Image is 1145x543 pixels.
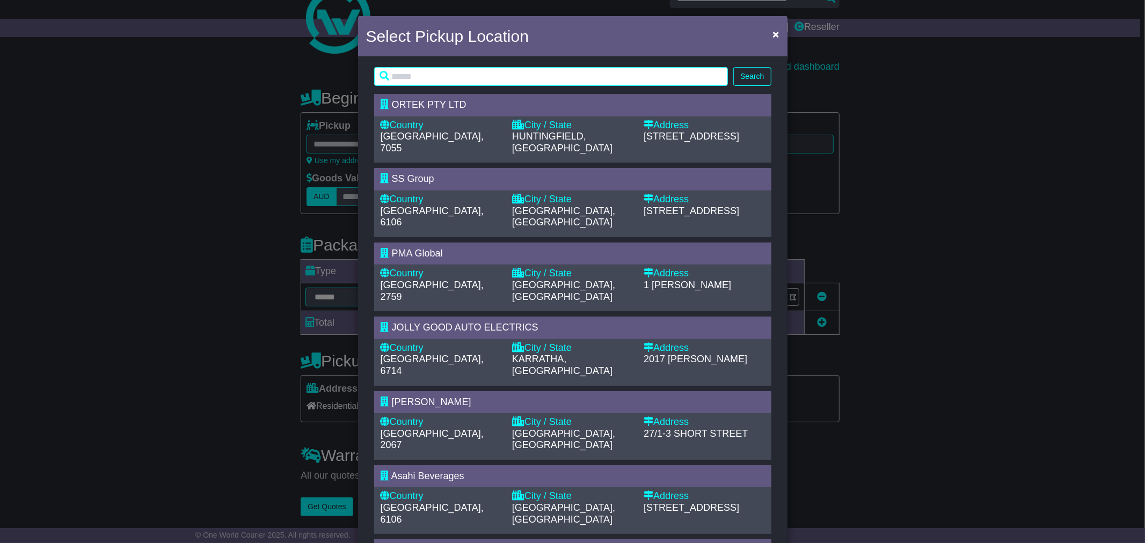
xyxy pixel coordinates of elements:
[644,502,739,513] span: [STREET_ADDRESS]
[381,206,484,228] span: [GEOGRAPHIC_DATA], 6106
[381,428,484,451] span: [GEOGRAPHIC_DATA], 2067
[381,194,501,206] div: Country
[644,416,764,428] div: Address
[512,342,633,354] div: City / State
[392,248,443,259] span: PMA Global
[644,206,739,216] span: [STREET_ADDRESS]
[381,342,501,354] div: Country
[512,416,633,428] div: City / State
[512,131,612,153] span: HUNTINGFIELD, [GEOGRAPHIC_DATA]
[381,490,501,502] div: Country
[512,354,612,376] span: KARRATHA, [GEOGRAPHIC_DATA]
[767,23,784,45] button: Close
[644,280,731,290] span: 1 [PERSON_NAME]
[381,120,501,131] div: Country
[512,268,633,280] div: City / State
[512,490,633,502] div: City / State
[381,416,501,428] div: Country
[644,490,764,502] div: Address
[772,28,779,40] span: ×
[512,206,615,228] span: [GEOGRAPHIC_DATA], [GEOGRAPHIC_DATA]
[512,194,633,206] div: City / State
[512,428,615,451] span: [GEOGRAPHIC_DATA], [GEOGRAPHIC_DATA]
[381,268,501,280] div: Country
[381,280,484,302] span: [GEOGRAPHIC_DATA], 2759
[392,173,434,184] span: SS Group
[644,120,764,131] div: Address
[392,397,471,407] span: [PERSON_NAME]
[644,428,748,439] span: 27/1-3 SHORT STREET
[644,342,764,354] div: Address
[644,131,739,142] span: [STREET_ADDRESS]
[392,99,466,110] span: ORTEK PTY LTD
[381,502,484,525] span: [GEOGRAPHIC_DATA], 6106
[392,322,538,333] span: JOLLY GOOD AUTO ELECTRICS
[512,502,615,525] span: [GEOGRAPHIC_DATA], [GEOGRAPHIC_DATA]
[381,131,484,153] span: [GEOGRAPHIC_DATA], 7055
[644,268,764,280] div: Address
[733,67,771,86] button: Search
[644,194,764,206] div: Address
[381,354,484,376] span: [GEOGRAPHIC_DATA], 6714
[512,280,615,302] span: [GEOGRAPHIC_DATA], [GEOGRAPHIC_DATA]
[512,120,633,131] div: City / State
[391,471,464,481] span: Asahi Beverages
[644,354,747,364] span: 2017 [PERSON_NAME]
[366,24,529,48] h4: Select Pickup Location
